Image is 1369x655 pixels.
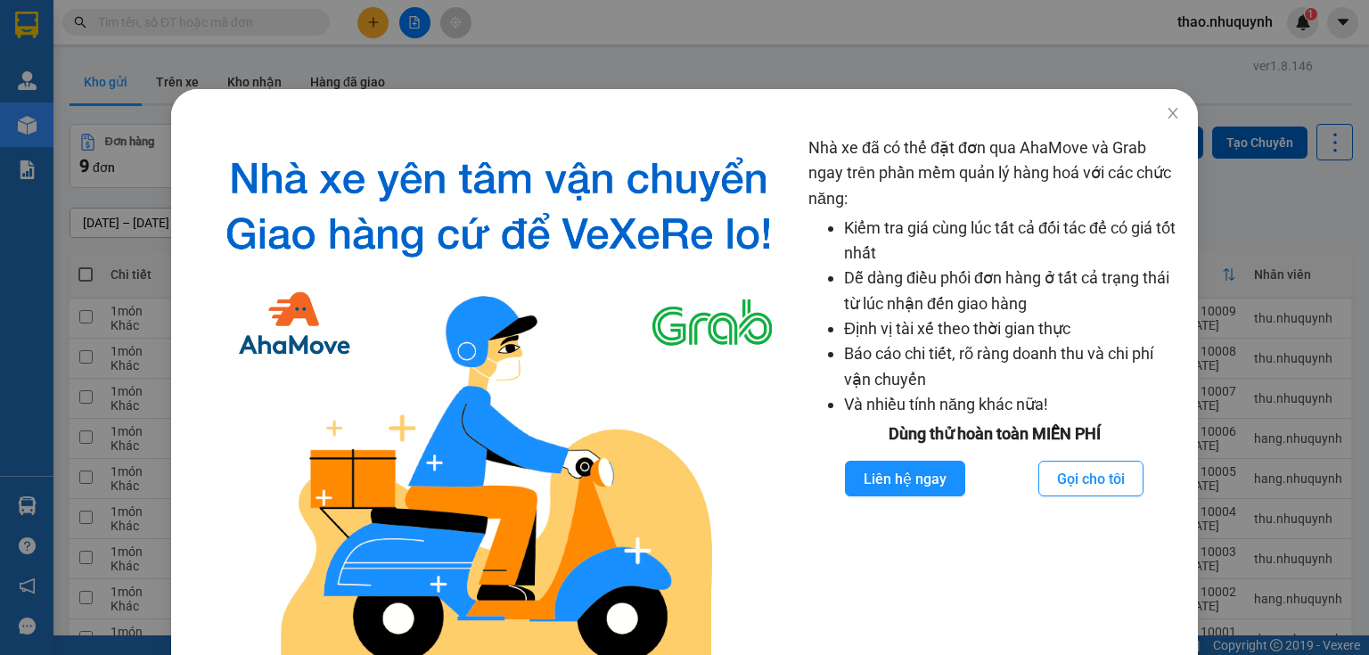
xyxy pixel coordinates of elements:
[1166,106,1180,120] span: close
[1038,461,1144,496] button: Gọi cho tôi
[844,266,1180,316] li: Dễ dàng điều phối đơn hàng ở tất cả trạng thái từ lúc nhận đến giao hàng
[808,422,1180,446] div: Dùng thử hoàn toàn MIỄN PHÍ
[844,216,1180,266] li: Kiểm tra giá cùng lúc tất cả đối tác để có giá tốt nhất
[1148,89,1198,139] button: Close
[844,341,1180,392] li: Báo cáo chi tiết, rõ ràng doanh thu và chi phí vận chuyển
[1057,468,1125,490] span: Gọi cho tôi
[844,316,1180,341] li: Định vị tài xế theo thời gian thực
[844,392,1180,417] li: Và nhiều tính năng khác nữa!
[845,461,965,496] button: Liên hệ ngay
[864,468,947,490] span: Liên hệ ngay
